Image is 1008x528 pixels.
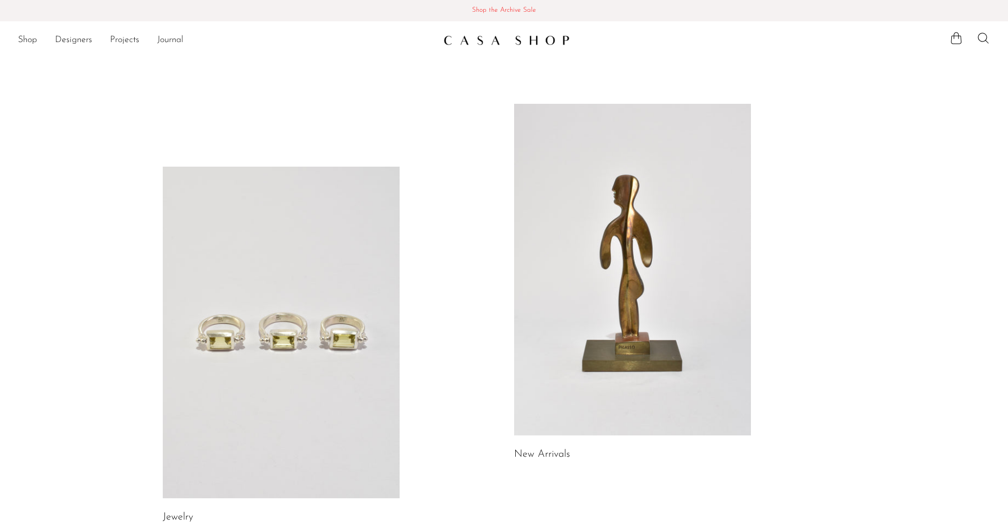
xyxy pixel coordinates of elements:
[18,31,434,50] nav: Desktop navigation
[157,33,184,48] a: Journal
[18,33,37,48] a: Shop
[55,33,92,48] a: Designers
[18,31,434,50] ul: NEW HEADER MENU
[9,4,999,17] span: Shop the Archive Sale
[163,512,193,522] a: Jewelry
[514,449,570,460] a: New Arrivals
[110,33,139,48] a: Projects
